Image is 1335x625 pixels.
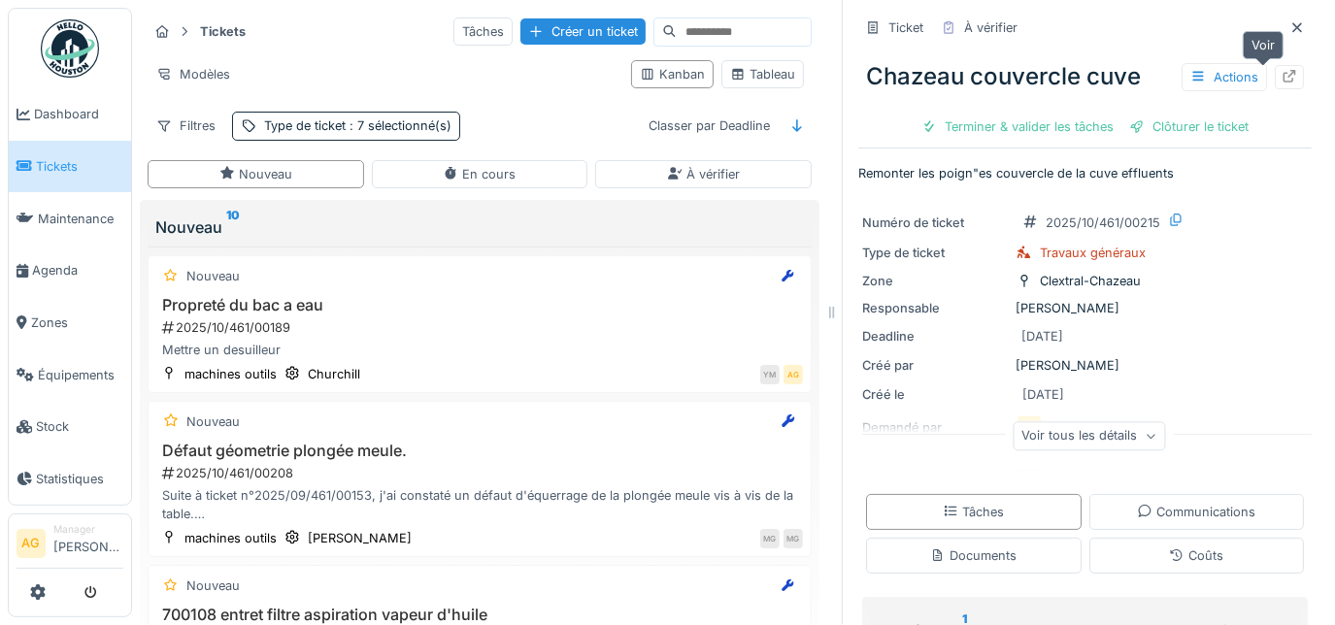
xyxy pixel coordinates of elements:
div: Kanban [640,65,705,83]
div: Terminer & valider les tâches [914,114,1121,140]
sup: 10 [226,215,240,239]
div: 2025/10/461/00189 [160,318,803,337]
div: Créer un ticket [520,18,646,45]
div: À vérifier [964,18,1018,37]
span: Stock [36,417,123,436]
div: Type de ticket [264,116,451,135]
a: AG Manager[PERSON_NAME] [17,522,123,569]
div: Filtres [148,112,224,140]
div: Modèles [148,60,239,88]
img: Badge_color-CXgf-gQk.svg [41,19,99,78]
span: Dashboard [34,105,123,123]
div: Voir tous les détails [1013,422,1165,450]
a: Statistiques [9,453,131,506]
div: Classer par Deadline [640,112,779,140]
div: Chazeau couvercle cuve [858,51,1312,102]
div: Tâches [453,17,513,46]
div: Actions [1182,63,1267,91]
div: En cours [443,165,516,183]
h3: Propreté du bac a eau [156,296,803,314]
div: Nouveau [186,412,240,431]
li: AG [17,529,46,558]
div: machines outils [184,529,277,547]
div: [DATE] [1022,385,1064,404]
a: Zones [9,297,131,349]
span: Agenda [32,261,123,280]
div: Numéro de ticket [862,214,1008,232]
div: Nouveau [186,267,240,285]
div: MG [784,529,803,548]
div: Tableau [730,65,795,83]
h3: Défaut géometrie plongée meule. [156,442,803,460]
div: Nouveau [219,165,292,183]
div: AG [784,365,803,384]
div: [PERSON_NAME] [862,356,1308,375]
div: Voir [1243,31,1284,59]
div: Mettre un desuilleur [156,341,803,359]
div: MG [760,529,780,548]
a: Stock [9,401,131,453]
div: Type de ticket [862,244,1008,262]
div: Nouveau [186,576,240,595]
h3: 700108 entret filtre aspiration vapeur d'huile [156,606,803,624]
div: Travaux généraux [1040,244,1146,262]
div: YM [760,365,780,384]
li: [PERSON_NAME] [53,522,123,564]
div: Zone [862,272,1008,290]
a: Maintenance [9,192,131,245]
a: Agenda [9,245,131,297]
div: Documents [930,546,1017,565]
div: À vérifier [667,165,740,183]
div: Tâches [943,503,1004,521]
div: [DATE] [1021,327,1063,345]
div: Churchill [308,365,360,383]
div: Clextral-Chazeau [1040,272,1141,290]
div: Manager [53,522,123,537]
a: Dashboard [9,88,131,141]
div: Ticket [888,18,923,37]
div: Communications [1137,503,1255,521]
span: Statistiques [36,470,123,488]
div: Clôturer le ticket [1121,114,1256,140]
span: Équipements [38,366,123,384]
div: 2025/10/461/00215 [1046,214,1160,232]
div: [PERSON_NAME] [862,299,1308,317]
div: Créé par [862,356,1008,375]
div: [PERSON_NAME] [308,529,412,547]
span: Tickets [36,157,123,176]
div: 2025/10/461/00208 [160,464,803,482]
div: Responsable [862,299,1008,317]
div: Deadline [862,327,1008,345]
div: Nouveau [155,215,804,239]
div: Créé le [862,385,1008,404]
p: Remonter les poign"es couvercle de la cuve effluents [858,164,1312,182]
div: Suite à ticket n°2025/09/461/00153, j'ai constaté un défaut d'équerrage de la plongée meule vis à... [156,486,803,523]
div: machines outils [184,365,277,383]
strong: Tickets [192,22,253,41]
span: Zones [31,313,123,332]
a: Tickets [9,141,131,193]
div: Coûts [1169,546,1223,565]
span: : 7 sélectionné(s) [346,118,451,133]
span: Maintenance [38,210,123,228]
a: Équipements [9,348,131,401]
